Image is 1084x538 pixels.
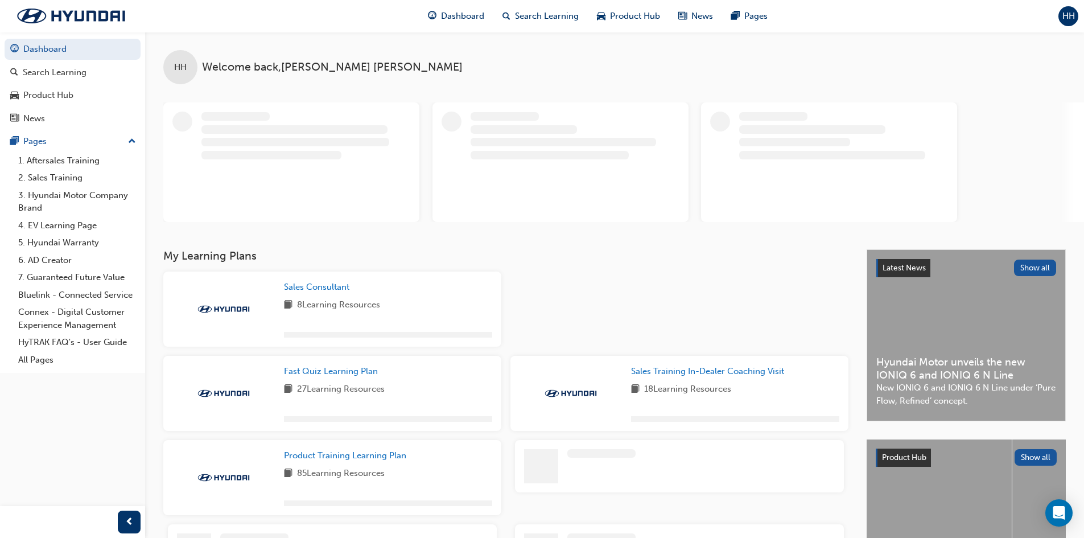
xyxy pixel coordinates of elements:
[428,9,436,23] span: guage-icon
[14,269,141,286] a: 7. Guaranteed Future Value
[644,383,731,397] span: 18 Learning Resources
[14,252,141,269] a: 6. AD Creator
[419,5,493,28] a: guage-iconDashboard
[610,10,660,23] span: Product Hub
[284,298,292,313] span: book-icon
[876,356,1056,381] span: Hyundai Motor unveils the new IONIQ 6 and IONIQ 6 N Line
[14,286,141,304] a: Bluelink - Connected Service
[174,61,187,74] span: HH
[5,131,141,152] button: Pages
[1062,10,1075,23] span: HH
[202,61,463,74] span: Welcome back , [PERSON_NAME] [PERSON_NAME]
[5,108,141,129] a: News
[1014,260,1057,276] button: Show all
[882,453,926,462] span: Product Hub
[722,5,777,28] a: pages-iconPages
[502,9,510,23] span: search-icon
[10,68,18,78] span: search-icon
[284,366,378,376] span: Fast Quiz Learning Plan
[539,388,602,399] img: Trak
[1015,449,1057,466] button: Show all
[284,450,406,461] span: Product Training Learning Plan
[631,366,784,376] span: Sales Training In-Dealer Coaching Visit
[883,263,926,273] span: Latest News
[669,5,722,28] a: news-iconNews
[5,39,141,60] a: Dashboard
[23,112,45,125] div: News
[14,303,141,334] a: Connex - Digital Customer Experience Management
[284,467,292,481] span: book-icon
[297,467,385,481] span: 85 Learning Resources
[128,134,136,149] span: up-icon
[163,249,848,262] h3: My Learning Plans
[744,10,768,23] span: Pages
[10,137,19,147] span: pages-icon
[297,298,380,313] span: 8 Learning Resources
[691,10,713,23] span: News
[284,383,292,397] span: book-icon
[5,36,141,131] button: DashboardSearch LearningProduct HubNews
[192,472,255,483] img: Trak
[867,249,1066,421] a: Latest NewsShow allHyundai Motor unveils the new IONIQ 6 and IONIQ 6 N LineNew IONIQ 6 and IONIQ ...
[493,5,588,28] a: search-iconSearch Learning
[876,259,1056,277] a: Latest NewsShow all
[14,351,141,369] a: All Pages
[441,10,484,23] span: Dashboard
[5,62,141,83] a: Search Learning
[284,449,411,462] a: Product Training Learning Plan
[125,515,134,529] span: prev-icon
[14,169,141,187] a: 2. Sales Training
[10,91,19,101] span: car-icon
[10,114,19,124] span: news-icon
[14,334,141,351] a: HyTRAK FAQ's - User Guide
[5,85,141,106] a: Product Hub
[14,152,141,170] a: 1. Aftersales Training
[1045,499,1073,527] div: Open Intercom Messenger
[14,217,141,235] a: 4. EV Learning Page
[6,4,137,28] img: Trak
[284,282,349,292] span: Sales Consultant
[876,449,1057,467] a: Product HubShow all
[23,135,47,148] div: Pages
[284,281,354,294] a: Sales Consultant
[23,89,73,102] div: Product Hub
[678,9,687,23] span: news-icon
[14,187,141,217] a: 3. Hyundai Motor Company Brand
[284,365,382,378] a: Fast Quiz Learning Plan
[597,9,605,23] span: car-icon
[192,388,255,399] img: Trak
[588,5,669,28] a: car-iconProduct Hub
[515,10,579,23] span: Search Learning
[10,44,19,55] span: guage-icon
[14,234,141,252] a: 5. Hyundai Warranty
[631,383,640,397] span: book-icon
[297,383,385,397] span: 27 Learning Resources
[631,365,789,378] a: Sales Training In-Dealer Coaching Visit
[876,381,1056,407] span: New IONIQ 6 and IONIQ 6 N Line under ‘Pure Flow, Refined’ concept.
[192,303,255,315] img: Trak
[23,66,86,79] div: Search Learning
[731,9,740,23] span: pages-icon
[1058,6,1078,26] button: HH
